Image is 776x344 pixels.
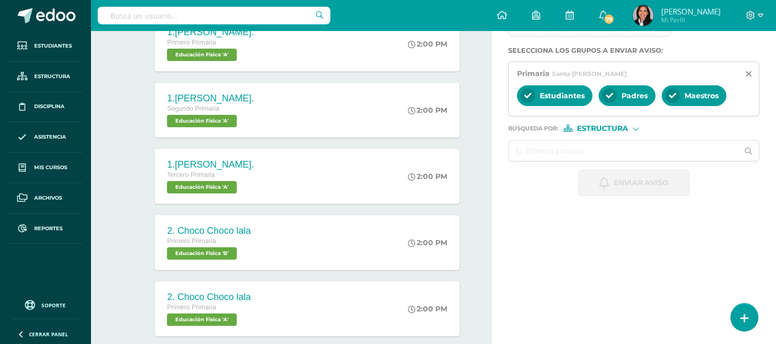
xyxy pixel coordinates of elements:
[621,91,648,100] span: Padres
[8,31,83,62] a: Estudiantes
[167,313,237,326] span: Educación Física 'A'
[167,27,254,38] div: 1.[PERSON_NAME].
[684,91,719,100] span: Maestros
[34,194,62,202] span: Archivos
[633,5,653,26] img: f601d88a57e103b084b15924aeed5ff8.png
[8,153,83,183] a: Mis cursos
[661,16,721,24] span: Mi Perfil
[167,115,237,127] span: Educación Física 'A'
[540,91,585,100] span: Estudiantes
[29,331,68,338] span: Cerrar panel
[34,133,66,141] span: Asistencia
[614,170,668,196] span: Enviar aviso
[167,292,251,303] div: 2. Choco Choco lala
[167,304,216,311] span: Primero Primaria
[408,238,448,247] div: 2:00 PM
[508,126,558,131] span: Búsqueda por :
[8,92,83,123] a: Disciplina
[34,42,72,50] span: Estudiantes
[167,39,216,46] span: Primero Primaria
[8,62,83,92] a: Estructura
[167,159,254,170] div: 1.[PERSON_NAME].
[167,105,219,112] span: Segundo Primaria
[34,72,70,81] span: Estructura
[34,225,63,233] span: Reportes
[167,237,216,245] span: Primero Primaria
[34,102,65,111] span: Disciplina
[42,302,66,309] span: Soporte
[517,69,550,78] span: Primaria
[167,93,254,104] div: 1.[PERSON_NAME].
[167,226,251,236] div: 2. Choco Choco lala
[509,141,738,161] input: Ej. Primero primaria
[167,247,237,260] span: Educación Física 'B'
[408,172,448,181] div: 2:00 PM
[167,49,237,61] span: Educación Física 'A'
[508,47,759,54] label: Selecciona los grupos a enviar aviso :
[408,39,448,49] div: 2:00 PM
[552,70,627,78] span: Santa [PERSON_NAME]
[8,183,83,214] a: Archivos
[577,126,628,131] span: Estructura
[167,171,215,178] span: Tercero Primaria
[578,170,690,196] button: Enviar aviso
[34,163,67,172] span: Mis cursos
[8,214,83,244] a: Reportes
[408,304,448,313] div: 2:00 PM
[408,106,448,115] div: 2:00 PM
[8,122,83,153] a: Asistencia
[661,6,721,17] span: [PERSON_NAME]
[564,125,641,132] div: [object Object]
[603,13,615,25] span: 78
[167,181,237,193] span: Educación Física 'A'
[98,7,330,24] input: Busca un usuario...
[12,297,79,311] a: Soporte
